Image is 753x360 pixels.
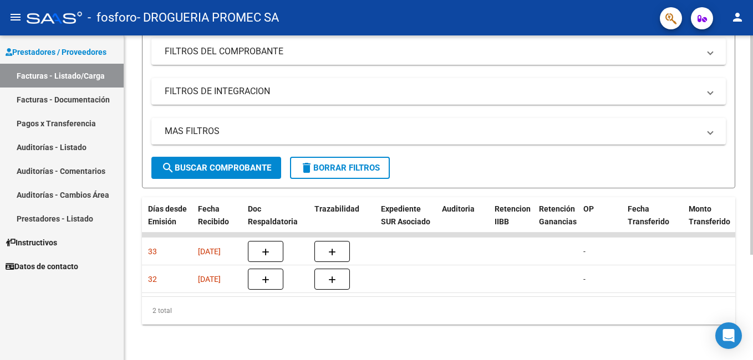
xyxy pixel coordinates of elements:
[376,197,437,246] datatable-header-cell: Expediente SUR Asociado
[6,46,106,58] span: Prestadores / Proveedores
[148,247,157,256] span: 33
[715,322,742,349] div: Open Intercom Messenger
[300,163,380,173] span: Borrar Filtros
[684,197,745,246] datatable-header-cell: Monto Transferido
[148,204,187,226] span: Días desde Emisión
[165,125,699,137] mat-panel-title: MAS FILTROS
[490,197,535,246] datatable-header-cell: Retencion IIBB
[248,204,298,226] span: Doc Respaldatoria
[137,6,279,30] span: - DROGUERIA PROMEC SA
[579,197,623,246] datatable-header-cell: OP
[583,247,586,256] span: -
[583,275,586,284] span: -
[442,204,475,213] span: Auditoria
[151,78,726,105] mat-expansion-panel-header: FILTROS DE INTEGRACION
[148,275,157,284] span: 32
[194,197,243,246] datatable-header-cell: Fecha Recibido
[198,247,221,256] span: [DATE]
[623,197,684,246] datatable-header-cell: Fecha Transferido
[290,157,390,179] button: Borrar Filtros
[731,11,744,24] mat-icon: person
[583,204,594,213] span: OP
[161,163,271,173] span: Buscar Comprobante
[314,204,359,213] span: Trazabilidad
[535,197,579,246] datatable-header-cell: Retención Ganancias
[628,204,669,226] span: Fecha Transferido
[300,161,313,174] mat-icon: delete
[151,157,281,179] button: Buscar Comprobante
[88,6,137,30] span: - fosforo
[165,85,699,97] mat-panel-title: FILTROS DE INTEGRACION
[6,260,78,272] span: Datos de contacto
[437,197,490,246] datatable-header-cell: Auditoria
[165,45,699,58] mat-panel-title: FILTROS DEL COMPROBANTE
[381,204,430,226] span: Expediente SUR Asociado
[689,204,730,226] span: Monto Transferido
[142,297,735,325] div: 2 total
[144,197,194,246] datatable-header-cell: Días desde Emisión
[310,197,376,246] datatable-header-cell: Trazabilidad
[161,161,175,174] mat-icon: search
[9,11,22,24] mat-icon: menu
[6,236,57,249] span: Instructivos
[198,275,221,284] span: [DATE]
[539,204,577,226] span: Retención Ganancias
[151,38,726,65] mat-expansion-panel-header: FILTROS DEL COMPROBANTE
[243,197,310,246] datatable-header-cell: Doc Respaldatoria
[495,204,531,226] span: Retencion IIBB
[151,118,726,145] mat-expansion-panel-header: MAS FILTROS
[198,204,229,226] span: Fecha Recibido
